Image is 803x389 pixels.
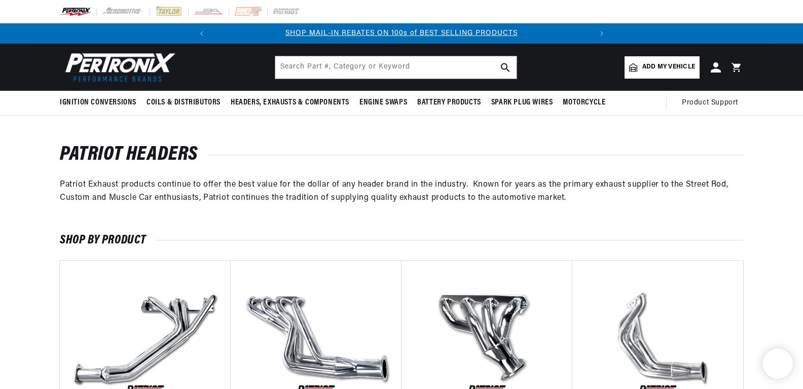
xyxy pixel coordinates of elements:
[60,97,136,108] span: Ignition Conversions
[491,97,553,108] span: Spark Plug Wires
[486,91,558,115] summary: Spark Plug Wires
[563,97,605,108] span: Motorcycle
[359,97,407,108] span: Engine Swaps
[60,146,743,163] h1: Patriot Headers
[212,28,592,39] div: Announcement
[275,56,517,79] input: Search Part #, Category or Keyword
[285,29,518,37] a: SHOP MAIL-IN REBATES ON 100s of BEST SELLING PRODUCTS
[558,91,610,115] summary: Motorcycle
[592,23,612,44] button: Translation missing: en.sections.announcements.next_announcement
[231,97,349,108] span: Headers, Exhausts & Components
[141,91,226,115] summary: Coils & Distributors
[354,91,412,115] summary: Engine Swaps
[60,235,743,245] h2: SHOP BY PRODUCT
[412,91,486,115] summary: Battery Products
[625,56,700,79] a: Add my vehicle
[642,62,695,72] span: Add my vehicle
[192,23,212,44] button: Translation missing: en.sections.announcements.previous_announcement
[682,91,743,115] summary: Product Support
[60,179,743,204] p: Patriot Exhaust products continue to offer the best value for the dollar of any header brand in t...
[60,50,176,85] img: Pertronix
[494,56,517,79] button: search button
[147,97,221,108] span: Coils & Distributors
[34,23,769,44] slideshow-component: Translation missing: en.sections.announcements.announcement_bar
[212,28,592,39] div: 1 of 2
[682,97,738,109] span: Product Support
[226,91,354,115] summary: Headers, Exhausts & Components
[60,91,141,115] summary: Ignition Conversions
[417,97,481,108] span: Battery Products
